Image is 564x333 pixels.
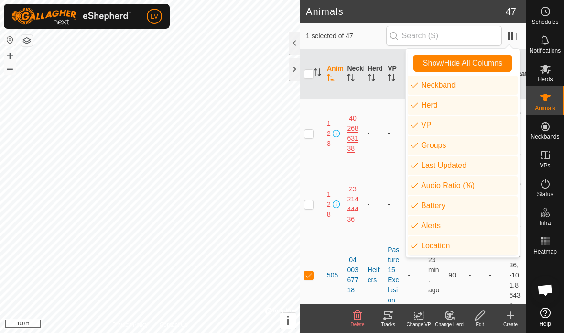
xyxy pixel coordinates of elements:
[506,4,516,19] span: 47
[533,249,557,255] span: Heatmap
[160,321,188,329] a: Contact Us
[4,63,16,74] button: –
[408,196,518,215] li: neckband.label.battery
[314,70,321,78] p-sorticon: Activate to sort
[434,321,465,328] div: Change Herd
[404,240,424,311] td: -
[465,321,495,328] div: Edit
[388,246,399,304] a: Pasture 15 Exclusion
[413,55,512,72] button: Show/Hide All Columns
[485,240,505,311] td: -
[323,50,343,99] th: Animal
[506,240,526,311] td: 43.95436, -101.86439
[351,322,365,327] span: Delete
[388,75,395,83] p-sorticon: Activate to sort
[373,321,403,328] div: Tracks
[327,119,331,149] span: 123
[423,59,502,67] span: Show/Hide All Columns
[286,314,290,327] span: i
[386,26,502,46] input: Search (S)
[368,129,380,139] div: -
[404,169,424,240] td: -
[408,116,518,135] li: vp.label.vp
[403,321,434,328] div: Change VP
[368,75,375,83] p-sorticon: Activate to sort
[540,163,550,168] span: VPs
[4,34,16,46] button: Reset Map
[408,76,518,95] li: neckband.label.title
[531,134,559,140] span: Neckbands
[448,271,456,279] span: 90
[388,130,390,137] app-display-virtual-paddock-transition: -
[537,77,553,82] span: Herds
[368,265,380,285] div: Heifers
[531,276,560,304] a: Open chat
[539,220,551,226] span: Infra
[465,240,485,311] td: -
[306,6,506,17] h2: Animals
[539,321,551,327] span: Help
[4,50,16,62] button: +
[388,200,390,208] app-display-virtual-paddock-transition: -
[531,19,558,25] span: Schedules
[408,176,518,195] li: enum.columnList.audioRatio
[306,31,386,41] span: 1 selected of 47
[495,321,526,328] div: Create
[327,189,331,220] span: 128
[151,11,158,22] span: LV
[408,96,518,115] li: mob.label.mob
[408,236,518,255] li: common.label.location
[327,270,338,280] span: 505
[535,105,555,111] span: Animals
[343,50,363,99] th: Neckband
[404,98,424,169] td: -
[347,75,355,83] p-sorticon: Activate to sort
[280,313,296,329] button: i
[408,216,518,235] li: animal.label.alerts
[21,35,33,46] button: Map Layers
[11,8,131,25] img: Gallagher Logo
[368,200,380,210] div: -
[112,321,148,329] a: Privacy Policy
[327,75,335,83] p-sorticon: Activate to sort
[404,50,424,99] th: Groups
[537,191,553,197] span: Status
[408,136,518,155] li: common.btn.groups
[530,48,561,54] span: Notifications
[526,304,564,331] a: Help
[364,50,384,99] th: Herd
[408,156,518,175] li: enum.columnList.lastUpdated
[384,50,404,99] th: VP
